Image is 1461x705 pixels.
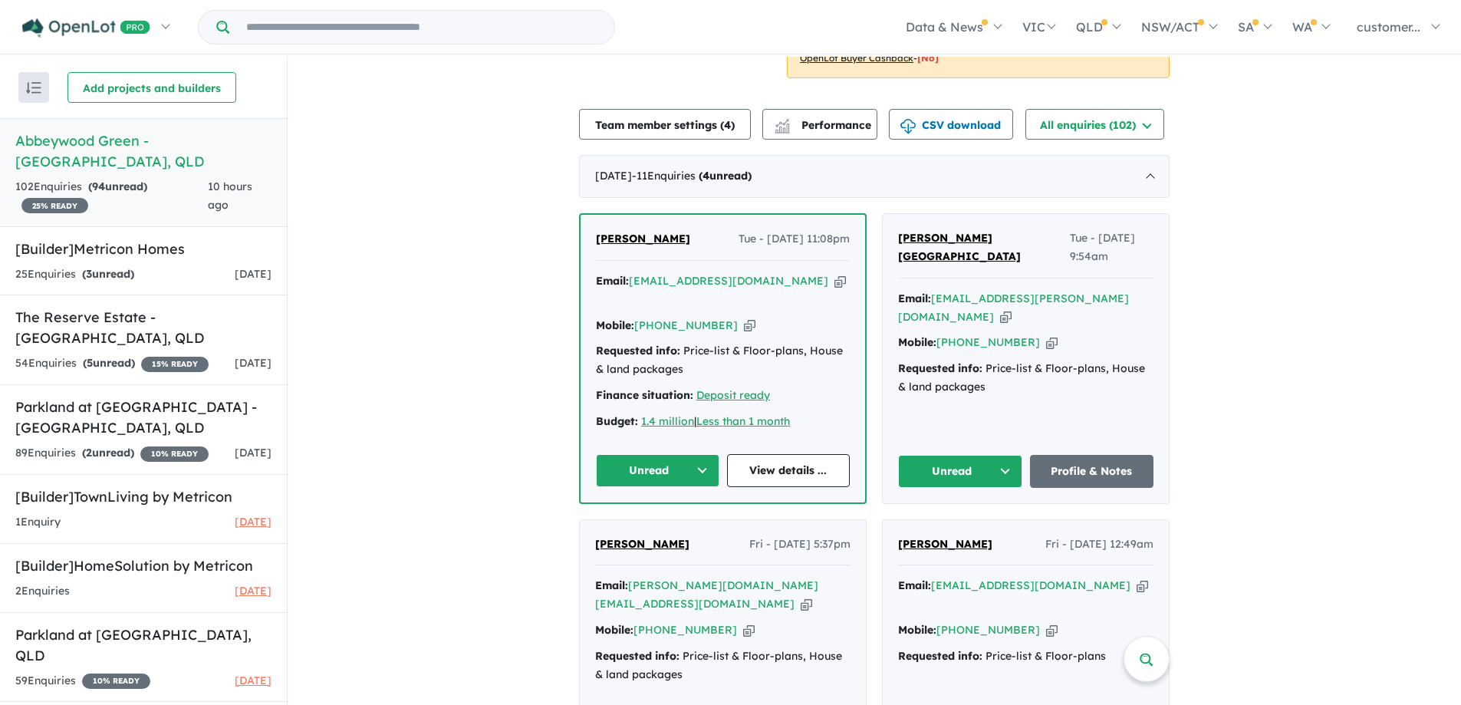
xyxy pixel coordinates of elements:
a: [EMAIL_ADDRESS][PERSON_NAME][DOMAIN_NAME] [898,292,1129,324]
img: bar-chart.svg [775,124,790,133]
strong: Requested info: [596,344,680,357]
a: View details ... [727,454,851,487]
span: [DATE] [235,356,271,370]
h5: Parkland at [GEOGRAPHIC_DATA] - [GEOGRAPHIC_DATA] , QLD [15,397,271,438]
strong: Email: [898,292,931,305]
button: Copy [1000,309,1012,325]
button: Copy [1046,622,1058,638]
strong: Requested info: [595,649,679,663]
span: Fri - [DATE] 5:37pm [749,535,851,554]
h5: Parkland at [GEOGRAPHIC_DATA] , QLD [15,624,271,666]
strong: Email: [595,578,628,592]
button: Team member settings (4) [579,109,751,140]
button: All enquiries (102) [1025,109,1164,140]
strong: Mobile: [898,335,936,349]
a: Less than 1 month [696,414,790,428]
span: [DATE] [235,515,271,529]
a: [PERSON_NAME] [596,230,690,249]
span: [DATE] [235,267,271,281]
strong: ( unread) [82,446,134,460]
button: Unread [898,455,1022,488]
div: 25 Enquir ies [15,265,134,284]
span: customer... [1357,19,1420,35]
span: 3 [86,267,92,281]
input: Try estate name, suburb, builder or developer [232,11,611,44]
u: OpenLot Buyer Cashback [800,52,913,64]
a: Profile & Notes [1030,455,1154,488]
a: [PHONE_NUMBER] [634,318,738,332]
strong: ( unread) [83,356,135,370]
span: [DATE] [235,446,271,460]
strong: ( unread) [88,180,147,193]
a: [PHONE_NUMBER] [936,623,1040,637]
strong: Requested info: [898,361,982,375]
strong: Finance situation: [596,388,693,402]
a: [PERSON_NAME] [898,535,992,554]
span: 94 [92,180,105,193]
strong: Budget: [596,414,638,428]
img: download icon [900,119,916,134]
button: Copy [743,622,755,638]
strong: Email: [596,274,629,288]
strong: Requested info: [898,649,982,663]
span: 25 % READY [21,198,88,213]
span: 5 [87,356,93,370]
div: 1 Enquir y [15,513,61,532]
h5: Abbeywood Green - [GEOGRAPHIC_DATA] , QLD [15,130,271,172]
button: Copy [801,596,812,612]
span: - 11 Enquir ies [632,169,752,183]
strong: ( unread) [82,267,134,281]
span: 2 [86,446,92,460]
div: 59 Enquir ies [15,672,150,690]
button: Copy [744,318,755,334]
h5: [Builder] Metricon Homes [15,239,271,259]
span: 10 % READY [140,446,209,462]
div: Price-list & Floor-plans, House & land packages [595,647,851,684]
strong: Mobile: [898,623,936,637]
span: 15 % READY [141,357,209,372]
a: Deposit ready [696,388,770,402]
a: [EMAIL_ADDRESS][DOMAIN_NAME] [629,274,828,288]
a: [PERSON_NAME] [595,535,689,554]
span: Tue - [DATE] 11:08pm [739,230,850,249]
span: 4 [724,118,731,132]
h5: [Builder] TownLiving by Metricon [15,486,271,507]
span: [DATE] [235,674,271,687]
div: Price-list & Floor-plans, House & land packages [898,360,1153,397]
button: CSV download [889,109,1013,140]
button: Add projects and builders [67,72,236,103]
span: Performance [777,118,871,132]
div: Price-list & Floor-plans [898,647,1153,666]
img: sort.svg [26,82,41,94]
span: [No] [917,52,939,64]
button: Copy [834,273,846,289]
span: [DATE] [235,584,271,598]
a: 1.4 million [641,414,694,428]
span: [PERSON_NAME] [GEOGRAPHIC_DATA] [898,231,1021,263]
a: [EMAIL_ADDRESS][DOMAIN_NAME] [931,578,1130,592]
button: Unread [596,454,719,487]
a: [PERSON_NAME] [GEOGRAPHIC_DATA] [898,229,1070,266]
a: [PERSON_NAME][DOMAIN_NAME][EMAIL_ADDRESS][DOMAIN_NAME] [595,578,818,611]
div: [DATE] [579,155,1170,198]
strong: Email: [898,578,931,592]
div: Price-list & Floor-plans, House & land packages [596,342,850,379]
strong: Mobile: [595,623,633,637]
a: [PHONE_NUMBER] [633,623,737,637]
span: 10 % READY [82,674,150,689]
div: 2 Enquir ies [15,582,70,601]
h5: [Builder] HomeSolution by Metricon [15,555,271,576]
h5: The Reserve Estate - [GEOGRAPHIC_DATA] , QLD [15,307,271,348]
strong: Mobile: [596,318,634,332]
button: Copy [1046,334,1058,351]
span: [PERSON_NAME] [596,232,690,245]
span: [PERSON_NAME] [898,537,992,551]
span: 10 hours ago [208,180,252,212]
img: line-chart.svg [775,119,789,127]
span: Fri - [DATE] 12:49am [1045,535,1153,554]
div: 102 Enquir ies [15,178,208,215]
span: 4 [703,169,709,183]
